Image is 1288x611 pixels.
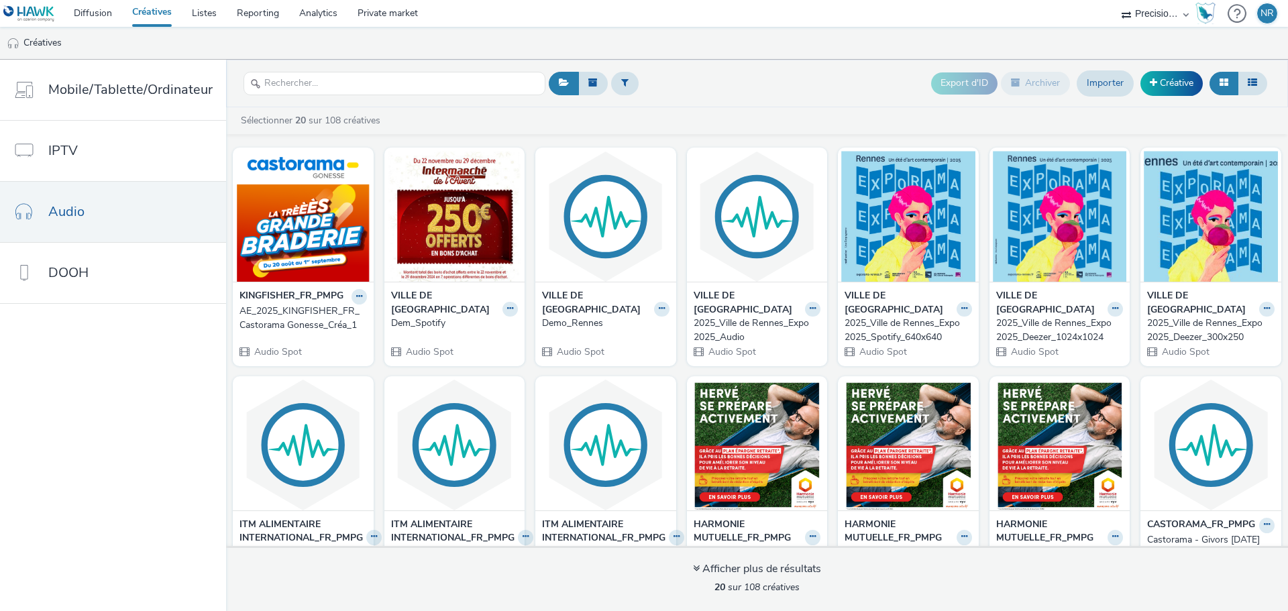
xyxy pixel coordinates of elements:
[542,545,669,573] a: 2025_ITM RP BOOST TRAD_V2_Asset 1
[388,380,522,510] img: 2025_ITM RP BOOST TRAD_V2_Asset 2 visual
[542,317,664,330] div: Demo_Rennes
[391,545,519,573] a: 2025_ITM RP BOOST TRAD_V2_Asset 2
[841,151,975,282] img: 2025_Ville de Rennes_Expo 2025_Spotify_640x640 visual
[1077,70,1134,96] a: Importer
[253,345,302,358] span: Audio Spot
[239,289,343,304] strong: KINGFISHER_FR_PMPG
[542,289,651,317] strong: VILLE DE [GEOGRAPHIC_DATA]
[1010,345,1059,358] span: Audio Spot
[239,545,362,573] div: 2025_ITM RP BOOST TRAD_V2_Asset 3
[841,380,975,510] img: 2025 _Harmonie Mutuelle_Grand Ouest_Normandie visual
[996,317,1124,344] a: 2025_Ville de Rennes_Expo 2025_Deezer_1024x1024
[845,317,972,344] a: 2025_Ville de Rennes_Expo 2025_Spotify_640x640
[7,37,20,50] img: audio
[388,151,522,282] img: Dem_Spotify visual
[845,317,967,344] div: 2025_Ville de Rennes_Expo 2025_Spotify_640x640
[996,545,1118,573] div: 2025 _Harmonie Mutuelle_Grand Ouest_Bretagne
[239,518,363,545] strong: ITM ALIMENTAIRE INTERNATIONAL_FR_PMPG
[391,317,513,330] div: Dem_Spotify
[542,317,669,330] a: Demo_Rennes
[405,345,453,358] span: Audio Spot
[239,545,367,573] a: 2025_ITM RP BOOST TRAD_V2_Asset 3
[931,72,998,94] button: Export d'ID
[542,518,665,545] strong: ITM ALIMENTAIRE INTERNATIONAL_FR_PMPG
[1195,3,1221,24] a: Hawk Academy
[1001,72,1070,95] button: Archiver
[1260,3,1274,23] div: NR
[555,345,604,358] span: Audio Spot
[693,561,821,577] div: Afficher plus de résultats
[239,114,386,127] a: Sélectionner sur 108 créatives
[1210,72,1238,95] button: Grille
[694,545,821,573] a: 2025 _Harmonie Mutuelle_Grand Ouest_PDL
[694,317,821,344] a: 2025_Ville de Rennes_Expo 2025_Audio
[236,380,370,510] img: 2025_ITM RP BOOST TRAD_V2_Asset 3 visual
[993,151,1127,282] img: 2025_Ville de Rennes_Expo 2025_Deezer_1024x1024 visual
[714,581,800,594] span: sur 108 créatives
[48,263,89,282] span: DOOH
[707,345,756,358] span: Audio Spot
[1140,71,1203,95] a: Créative
[244,72,545,95] input: Rechercher...
[48,141,78,160] span: IPTV
[1144,151,1278,282] img: 2025_Ville de Rennes_Expo 2025_Deezer_300x250 visual
[1147,518,1255,533] strong: CASTORAMA_FR_PMPG
[690,151,824,282] img: 2025_Ville de Rennes_Expo 2025_Audio visual
[845,289,953,317] strong: VILLE DE [GEOGRAPHIC_DATA]
[3,5,55,22] img: undefined Logo
[845,518,953,545] strong: HARMONIE MUTUELLE_FR_PMPG
[391,545,513,573] div: 2025_ITM RP BOOST TRAD_V2_Asset 2
[845,545,967,573] div: 2025 _Harmonie Mutuelle_Grand Ouest_Normandie
[1147,317,1269,344] div: 2025_Ville de Rennes_Expo 2025_Deezer_300x250
[694,289,802,317] strong: VILLE DE [GEOGRAPHIC_DATA]
[1161,345,1210,358] span: Audio Spot
[714,581,725,594] strong: 20
[239,304,367,332] a: AE_2025_KINGFISHER_FR_Castorama Gonesse_Créa_1
[539,380,673,510] img: 2025_ITM RP BOOST TRAD_V2_Asset 1 visual
[845,545,972,573] a: 2025 _Harmonie Mutuelle_Grand Ouest_Normandie
[996,518,1105,545] strong: HARMONIE MUTUELLE_FR_PMPG
[1147,533,1275,547] a: Castorama - Givors [DATE]
[236,151,370,282] img: AE_2025_KINGFISHER_FR_Castorama Gonesse_Créa_1 visual
[1195,3,1216,24] img: Hawk Academy
[694,518,802,545] strong: HARMONIE MUTUELLE_FR_PMPG
[1147,533,1269,547] div: Castorama - Givors [DATE]
[295,114,306,127] strong: 20
[391,289,500,317] strong: VILLE DE [GEOGRAPHIC_DATA]
[996,545,1124,573] a: 2025 _Harmonie Mutuelle_Grand Ouest_Bretagne
[48,80,213,99] span: Mobile/Tablette/Ordinateur
[239,304,362,332] div: AE_2025_KINGFISHER_FR_Castorama Gonesse_Créa_1
[690,380,824,510] img: 2025 _Harmonie Mutuelle_Grand Ouest_PDL visual
[996,289,1105,317] strong: VILLE DE [GEOGRAPHIC_DATA]
[542,545,664,573] div: 2025_ITM RP BOOST TRAD_V2_Asset 1
[858,345,907,358] span: Audio Spot
[539,151,673,282] img: Demo_Rennes visual
[1238,72,1267,95] button: Liste
[1147,317,1275,344] a: 2025_Ville de Rennes_Expo 2025_Deezer_300x250
[1147,289,1256,317] strong: VILLE DE [GEOGRAPHIC_DATA]
[1144,380,1278,510] img: Castorama - Givors Mai25 visual
[391,317,519,330] a: Dem_Spotify
[694,317,816,344] div: 2025_Ville de Rennes_Expo 2025_Audio
[996,317,1118,344] div: 2025_Ville de Rennes_Expo 2025_Deezer_1024x1024
[993,380,1127,510] img: 2025 _Harmonie Mutuelle_Grand Ouest_Bretagne visual
[391,518,515,545] strong: ITM ALIMENTAIRE INTERNATIONAL_FR_PMPG
[48,202,85,221] span: Audio
[694,545,816,573] div: 2025 _Harmonie Mutuelle_Grand Ouest_PDL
